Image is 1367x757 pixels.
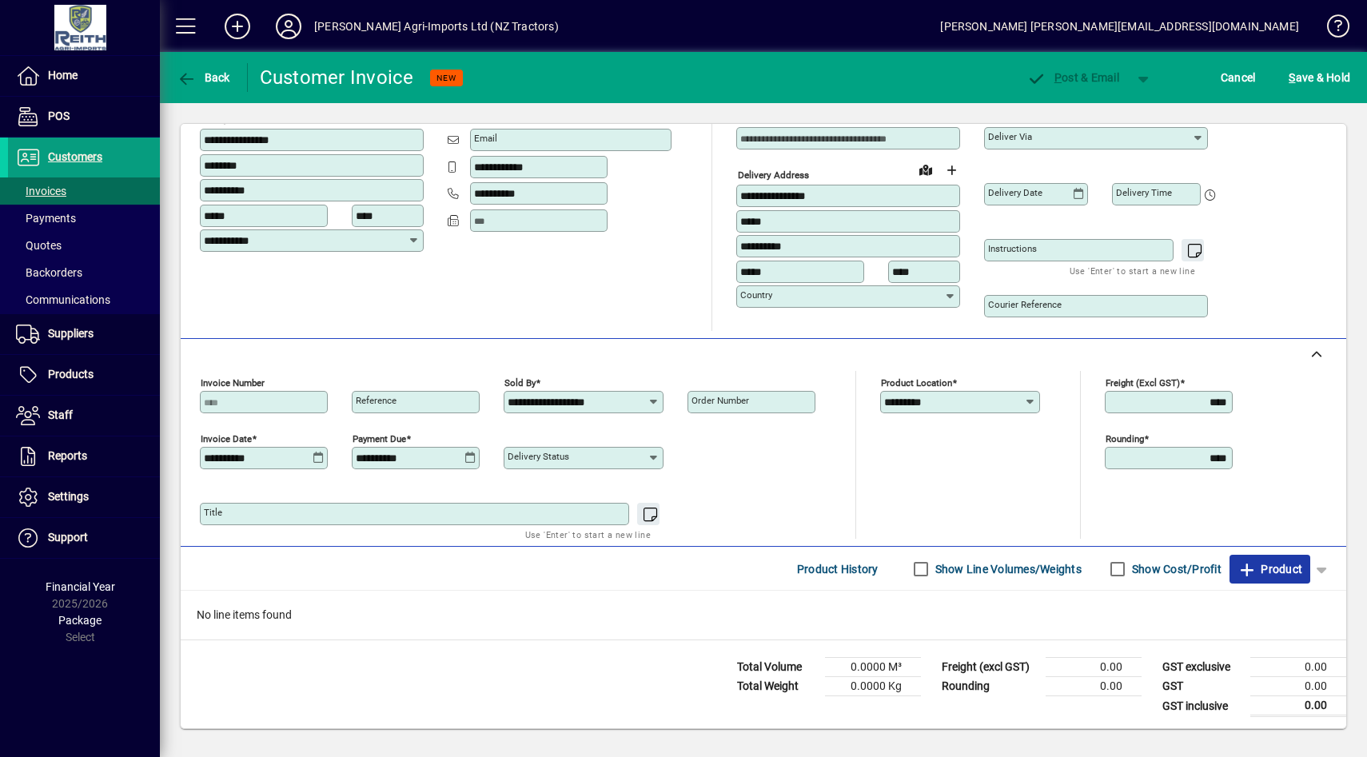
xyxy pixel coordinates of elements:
[402,102,428,127] button: Copy to Delivery address
[1070,261,1195,280] mat-hint: Use 'Enter' to start a new line
[1106,377,1180,388] mat-label: Freight (excl GST)
[1154,658,1250,677] td: GST exclusive
[8,477,160,517] a: Settings
[940,14,1299,39] div: [PERSON_NAME] [PERSON_NAME][EMAIL_ADDRESS][DOMAIN_NAME]
[181,591,1346,639] div: No line items found
[8,205,160,232] a: Payments
[8,259,160,286] a: Backorders
[1250,677,1346,696] td: 0.00
[1237,556,1302,582] span: Product
[8,286,160,313] a: Communications
[913,157,939,182] a: View on map
[46,580,115,593] span: Financial Year
[48,449,87,462] span: Reports
[8,97,160,137] a: POS
[932,561,1082,577] label: Show Line Volumes/Weights
[48,327,94,340] span: Suppliers
[791,555,885,584] button: Product History
[525,525,651,544] mat-hint: Use 'Enter' to start a new line
[353,433,406,444] mat-label: Payment due
[16,293,110,306] span: Communications
[508,451,569,462] mat-label: Delivery status
[797,556,879,582] span: Product History
[8,436,160,476] a: Reports
[16,266,82,279] span: Backorders
[1154,696,1250,716] td: GST inclusive
[474,133,497,144] mat-label: Email
[8,518,160,558] a: Support
[16,185,66,197] span: Invoices
[988,243,1037,254] mat-label: Instructions
[1106,433,1144,444] mat-label: Rounding
[1018,63,1127,92] button: Post & Email
[1285,63,1354,92] button: Save & Hold
[48,408,73,421] span: Staff
[201,433,252,444] mat-label: Invoice date
[504,377,536,388] mat-label: Sold by
[1054,71,1062,84] span: P
[1026,71,1119,84] span: ost & Email
[48,150,102,163] span: Customers
[16,212,76,225] span: Payments
[988,187,1042,198] mat-label: Delivery date
[729,658,825,677] td: Total Volume
[356,395,397,406] mat-label: Reference
[201,377,265,388] mat-label: Invoice number
[1129,561,1222,577] label: Show Cost/Profit
[691,395,749,406] mat-label: Order number
[173,63,234,92] button: Back
[729,677,825,696] td: Total Weight
[160,63,248,92] app-page-header-button: Back
[740,289,772,301] mat-label: Country
[48,490,89,503] span: Settings
[436,73,456,83] span: NEW
[1250,658,1346,677] td: 0.00
[1116,187,1172,198] mat-label: Delivery time
[825,658,921,677] td: 0.0000 M³
[8,355,160,395] a: Products
[8,396,160,436] a: Staff
[1221,65,1256,90] span: Cancel
[212,12,263,41] button: Add
[1289,71,1295,84] span: S
[1217,63,1260,92] button: Cancel
[1315,3,1347,55] a: Knowledge Base
[377,101,402,126] a: View on map
[8,177,160,205] a: Invoices
[825,677,921,696] td: 0.0000 Kg
[1250,696,1346,716] td: 0.00
[8,56,160,96] a: Home
[263,12,314,41] button: Profile
[204,507,222,518] mat-label: Title
[1154,677,1250,696] td: GST
[1289,65,1350,90] span: ave & Hold
[58,614,102,627] span: Package
[988,131,1032,142] mat-label: Deliver via
[48,531,88,544] span: Support
[1046,677,1142,696] td: 0.00
[934,658,1046,677] td: Freight (excl GST)
[314,14,559,39] div: [PERSON_NAME] Agri-Imports Ltd (NZ Tractors)
[988,299,1062,310] mat-label: Courier Reference
[881,377,952,388] mat-label: Product location
[48,69,78,82] span: Home
[177,71,230,84] span: Back
[8,232,160,259] a: Quotes
[16,239,62,252] span: Quotes
[1046,658,1142,677] td: 0.00
[8,314,160,354] a: Suppliers
[1230,555,1310,584] button: Product
[934,677,1046,696] td: Rounding
[48,368,94,380] span: Products
[260,65,414,90] div: Customer Invoice
[939,157,964,183] button: Choose address
[48,110,70,122] span: POS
